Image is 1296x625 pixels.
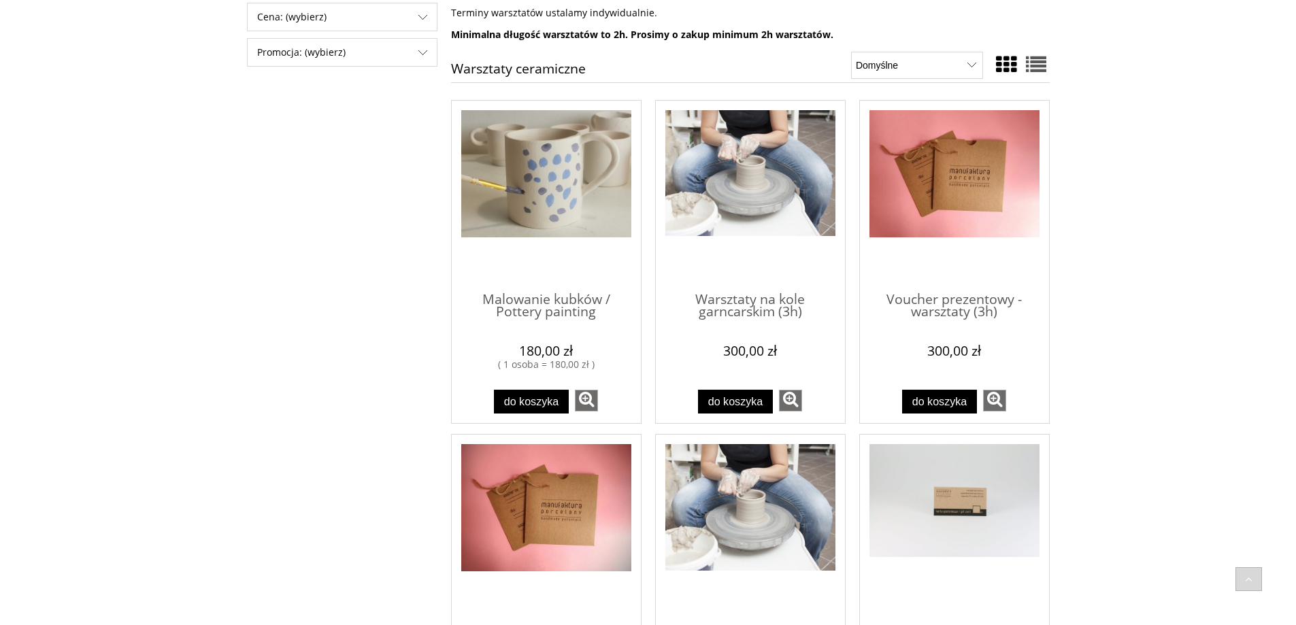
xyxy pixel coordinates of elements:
[575,390,598,411] a: zobacz więcej
[461,280,631,321] span: Malowanie kubków / Pottery painting
[665,280,835,321] span: Warsztaty na kole garncarskim (3h)
[869,444,1040,614] a: Przejdź do produktu Karta podarunkowa
[1026,50,1046,78] a: Widok pełny
[451,62,586,82] h1: Warsztaty ceramiczne
[996,50,1016,78] a: Widok ze zdjęciem
[247,38,437,67] div: Filtruj
[869,110,1040,238] img: Voucher prezentowy - warsztaty (3h)
[451,28,833,41] strong: Minimalna długość warsztatów to 2h. Prosimy o zakup minimum 2h warsztatów.
[665,444,835,571] img: Warsztaty na kole garncarskim (2h)
[665,280,835,334] a: Warsztaty na kole garncarskim (3h)
[708,395,763,407] span: Do koszyka
[494,390,569,413] button: Do koszyka Malowanie kubków / Pottery painting
[779,390,802,411] a: zobacz więcej
[869,280,1040,321] span: Voucher prezentowy - warsztaty (3h)
[927,341,981,360] em: 300,00 zł
[698,390,773,413] button: Do koszyka Warsztaty na kole garncarskim (3h)
[519,341,573,360] em: 180,00 zł
[983,390,1006,411] a: zobacz więcej
[665,110,835,280] a: Przejdź do produktu Warsztaty na kole garncarskim (3h)
[247,3,437,31] div: Filtruj
[461,444,631,572] img: Voucher prezentowy - warsztaty (2h)
[851,52,982,79] select: Sortuj wg
[869,444,1040,557] img: Karta podarunkowa
[248,3,437,31] span: Cena: (wybierz)
[461,110,631,238] img: Malowanie kubków / Pottery painting
[248,39,437,66] span: Promocja: (wybierz)
[461,444,631,614] a: Przejdź do produktu Voucher prezentowy - warsztaty (2h)
[912,395,967,407] span: Do koszyka
[498,358,595,371] i: ( 1 osoba = 180,00 zł )
[869,280,1040,334] a: Voucher prezentowy - warsztaty (3h)
[723,341,777,360] em: 300,00 zł
[902,390,977,413] button: Do koszyka Voucher prezentowy - warsztaty (3h)
[665,444,835,614] a: Przejdź do produktu Warsztaty na kole garncarskim (2h)
[451,7,1050,19] p: Terminy warsztatów ustalamy indywidualnie.
[504,395,559,407] span: Do koszyka
[869,110,1040,280] a: Przejdź do produktu Voucher prezentowy - warsztaty (3h)
[665,110,835,237] img: Warsztaty na kole garncarskim (3h)
[461,280,631,334] a: Malowanie kubków / Pottery painting
[461,110,631,280] a: Przejdź do produktu Malowanie kubków / Pottery painting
